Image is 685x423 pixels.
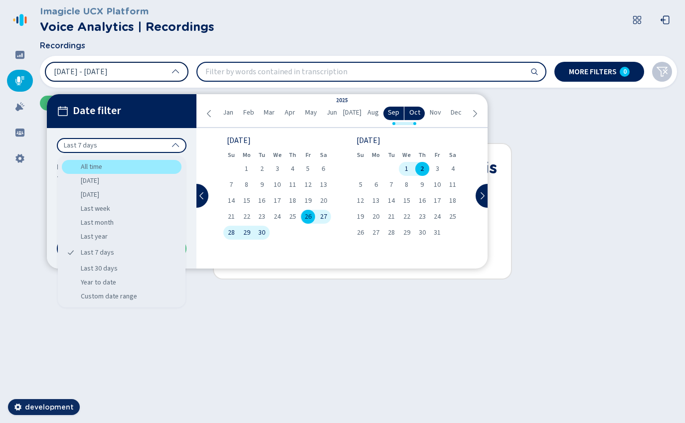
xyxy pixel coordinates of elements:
span: 16 [419,197,426,204]
div: Fri Oct 03 2025 [430,162,445,176]
button: [DATE] - [DATE] [45,62,188,82]
svg: chevron-right [471,110,479,118]
svg: mic-fill [15,76,25,86]
span: Oct [409,108,420,118]
svg: chevron-up [171,68,179,76]
div: Mon Oct 20 2025 [368,210,384,224]
button: Upload [40,96,107,111]
div: Mon Sep 29 2025 [239,226,254,240]
svg: calendar [57,105,69,117]
span: 27 [372,229,379,236]
abbr: Tuesday [388,151,395,158]
div: Sat Oct 11 2025 [445,178,461,192]
svg: alarm-filled [15,102,25,112]
span: 13 [320,181,327,188]
span: 15 [403,197,410,204]
abbr: Saturday [449,151,456,158]
span: 29 [403,229,410,236]
div: Tue Oct 21 2025 [384,210,399,224]
span: 19 [305,197,312,204]
span: 28 [388,229,395,236]
div: Sat Oct 04 2025 [445,162,461,176]
span: 29 [243,229,250,236]
span: 31 [434,229,441,236]
span: 7 [389,181,393,188]
span: 0 [623,68,627,76]
abbr: Tuesday [258,151,265,158]
div: Tue Oct 28 2025 [384,226,399,240]
span: 21 [388,213,395,220]
div: Wed Oct 22 2025 [399,210,414,224]
abbr: Friday [435,151,440,158]
span: 14 [228,197,235,204]
abbr: Thursday [418,151,426,158]
abbr: Sunday [228,151,235,158]
abbr: Thursday [289,151,296,158]
svg: funnel-disabled [656,66,668,78]
div: Mon Sep 22 2025 [239,210,254,224]
span: 26 [357,229,364,236]
div: Year to date [62,276,181,289]
div: Wed Sep 17 2025 [270,194,285,208]
span: 12 [357,197,364,204]
div: Thu Oct 23 2025 [414,210,430,224]
div: Sun Oct 12 2025 [353,194,368,208]
div: Tue Sep 23 2025 [254,210,270,224]
span: Dec [451,108,462,118]
div: Sat Oct 18 2025 [445,194,461,208]
div: Tue Sep 02 2025 [254,162,270,176]
div: Tue Sep 16 2025 [254,194,270,208]
span: More filters [569,68,617,76]
abbr: Monday [243,151,251,158]
div: Sat Oct 25 2025 [445,210,461,224]
span: Sep [388,108,399,118]
span: 10 [434,181,441,188]
span: 16 [258,197,265,204]
div: Mon Sep 01 2025 [239,162,254,176]
div: Wed Sep 24 2025 [270,210,285,224]
div: Thu Sep 04 2025 [285,162,301,176]
span: 21 [228,213,235,220]
div: Fri Oct 31 2025 [430,226,445,240]
button: development [8,399,80,415]
span: 26 [305,213,312,220]
div: Sun Sep 21 2025 [223,210,239,224]
span: 18 [449,197,456,204]
span: 18 [289,197,296,204]
abbr: Saturday [320,151,327,158]
span: 4 [451,165,455,172]
span: 20 [320,197,327,204]
span: Apr [285,108,295,118]
span: May [305,108,317,118]
span: 2 [420,165,424,172]
span: 24 [274,213,281,220]
div: Mon Oct 13 2025 [368,194,384,208]
span: 1 [405,165,408,172]
span: 13 [372,197,379,204]
span: 27 [320,213,327,220]
svg: dashboard-filled [15,50,25,60]
div: Fri Sep 19 2025 [300,194,316,208]
abbr: Wednesday [402,151,411,158]
div: Groups [7,122,33,143]
span: 28 [228,229,235,236]
button: Clear filters [652,62,672,82]
span: 9 [260,181,264,188]
span: 25 [449,213,456,220]
div: Thu Oct 16 2025 [414,194,430,208]
abbr: Monday [372,151,380,158]
svg: chevron-left [198,192,206,200]
div: Sun Sep 07 2025 [223,178,239,192]
span: 9 [420,181,424,188]
span: Feb [243,108,254,118]
span: [DATE] [343,108,361,118]
div: Wed Oct 08 2025 [399,178,414,192]
span: 25 [289,213,296,220]
span: 8 [245,181,248,188]
div: Last week [62,202,181,216]
span: Mar [264,108,275,118]
span: Aug [367,108,379,118]
div: Fri Sep 12 2025 [300,178,316,192]
span: 10 [274,181,281,188]
div: Dashboard [7,44,33,66]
